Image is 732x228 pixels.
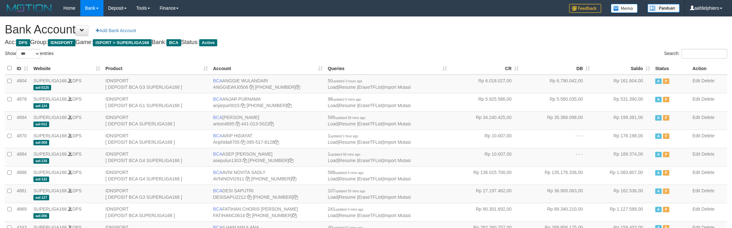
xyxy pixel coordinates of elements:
td: 4804 [14,75,31,93]
th: Status [653,62,690,75]
a: EraseTFList [358,213,382,218]
td: Rp 89.340.210,00 [521,203,593,221]
a: Load [328,213,338,218]
td: 4878 [14,93,31,111]
span: Active [199,39,218,46]
label: Show entries [5,49,54,59]
td: - - - [521,130,593,148]
td: Rp 10.007,00 [450,148,521,166]
select: Showentries [16,49,40,59]
a: ANGGIEWU0506 [213,85,248,90]
td: ASEP [PERSON_NAME] [PHONE_NUMBER] [210,148,325,166]
th: Action [690,62,727,75]
a: Copy asepulun1303 to clipboard [243,158,247,163]
a: SUPERLIGA168 [33,188,67,193]
a: Edit [692,170,700,175]
td: Rp 6.790.042,00 [521,75,593,93]
a: Edit [692,206,700,212]
a: Delete [701,133,714,138]
a: anton4695 [213,121,234,126]
a: Import Mutasi [384,195,411,200]
a: Import Mutasi [384,158,411,163]
span: Active [655,152,662,157]
a: Copy Ariphida8705 to clipboard [241,140,245,145]
span: Paused [663,78,669,84]
span: updated 1 hour ago [330,134,358,138]
td: FATIHAN CHORIS [PERSON_NAME] [PHONE_NUMBER] [210,203,325,221]
span: 1 [328,151,360,157]
td: [PERSON_NAME] 441-013-5022 [210,111,325,130]
a: SUPERLIGA168 [33,78,67,83]
td: DESI SAPUTRI [PHONE_NUMBER] [210,185,325,203]
a: Load [328,176,338,181]
td: ANJAR PURNAMA [PHONE_NUMBER] [210,93,325,111]
span: Paused [663,170,669,176]
td: Rp 136.015.700,00 [450,166,521,185]
span: 595 [328,115,365,120]
a: EraseTFList [358,103,382,108]
span: aaf-127 [33,195,49,200]
input: Search: [682,49,727,59]
a: Resume [339,213,356,218]
th: Account: activate to sort column ascending [210,62,325,75]
span: | | | [328,206,411,218]
td: Rp 35.366.098,00 [521,111,593,130]
a: SUPERLIGA168 [33,151,67,157]
a: Edit [692,133,700,138]
td: DPS [31,148,103,166]
td: 4886 [14,166,31,185]
a: Edit [692,151,700,157]
span: aaf-132 [33,177,49,182]
th: ID: activate to sort column ascending [14,62,31,75]
span: DPS [16,39,30,46]
a: Load [328,103,338,108]
span: aaf-0125 [33,85,51,90]
a: SUPERLIGA168 [33,115,67,120]
span: Active [655,97,662,102]
td: Rp 135.176.336,00 [521,166,593,185]
span: | | | [328,96,411,108]
span: Active [655,170,662,176]
td: Rp 1.127.588,00 [593,203,653,221]
a: Load [328,195,338,200]
span: updated 58 mins ago [335,116,365,120]
span: 241 [328,206,363,212]
a: SUPERLIGA168 [33,206,67,212]
td: IDNSPORT [ DEPOSIT BCA G3 SUPERLIGA168 ] [103,185,210,203]
span: Active [655,78,662,84]
span: BCA [213,188,222,193]
a: Resume [339,140,356,145]
a: Copy 4062213373 to clipboard [296,85,300,90]
span: updated 4 mins ago [335,208,363,211]
img: panduan.png [647,4,680,13]
span: IDNSPORT [48,39,76,46]
td: ARIP HIDAYAT 095-517-8128 [210,130,325,148]
a: Import Mutasi [384,176,411,181]
span: 50 [328,78,362,83]
a: EraseTFList [358,140,382,145]
img: Feedback.jpg [569,4,601,13]
a: Load [328,121,338,126]
td: DPS [31,203,103,221]
th: DB: activate to sort column ascending [521,62,593,75]
th: Queries: activate to sort column ascending [325,62,450,75]
a: Load [328,140,338,145]
a: SUPERLIGA168 [33,170,67,175]
a: EraseTFList [358,85,382,90]
th: Saldo: activate to sort column ascending [593,62,653,75]
span: | | | [328,188,411,200]
a: Resume [339,176,356,181]
span: Active [655,115,662,121]
span: Active [655,133,662,139]
a: Edit [692,115,700,120]
td: Rp 531.390,00 [593,93,653,111]
span: aaf-124 [33,103,49,109]
span: 588 [328,170,363,175]
span: BCA [213,78,222,83]
span: aaf-130 [33,158,49,164]
a: Delete [701,206,714,212]
th: Product: activate to sort column ascending [103,62,210,75]
td: Rp 189.374,00 [593,148,653,166]
a: Import Mutasi [384,121,411,126]
td: 4894 [14,111,31,130]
